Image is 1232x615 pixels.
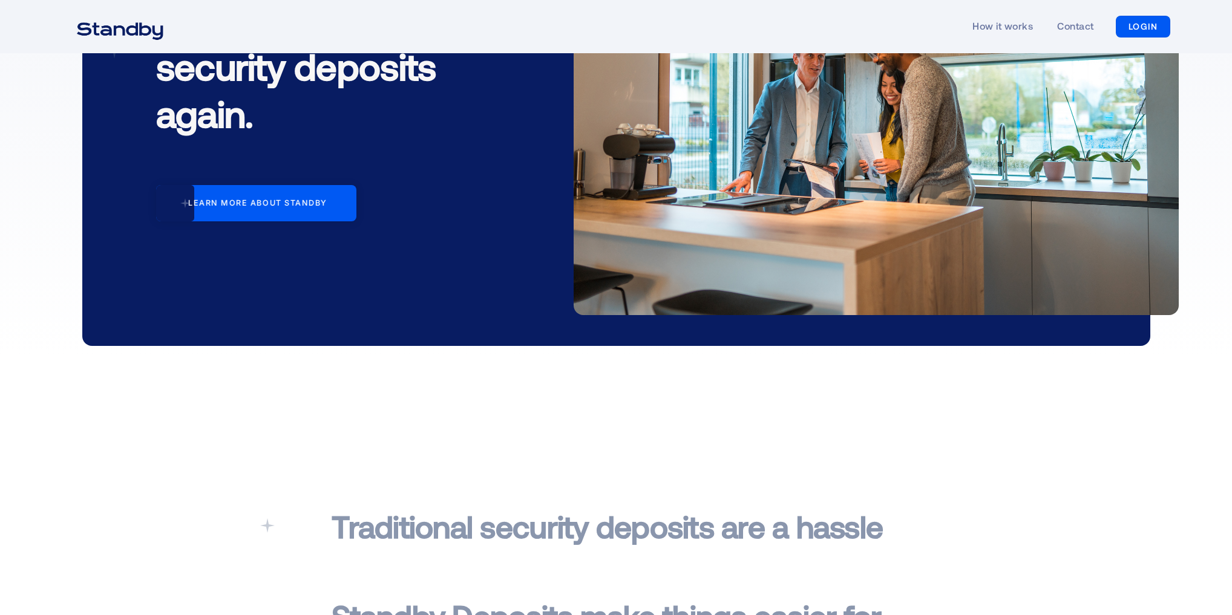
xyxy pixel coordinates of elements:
span: Traditional security deposits are a hassle [332,507,883,544]
a: home [62,15,179,39]
a: LOGIN [1116,16,1171,37]
a: Learn more about standby [156,185,356,221]
div: Learn more about standby [188,198,327,208]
